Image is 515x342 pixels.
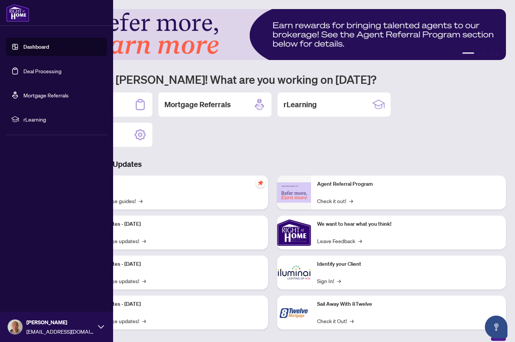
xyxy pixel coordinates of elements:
[284,99,317,110] h2: rLearning
[8,320,22,334] img: Profile Icon
[164,99,231,110] h2: Mortgage Referrals
[39,159,506,169] h3: Brokerage & Industry Updates
[26,327,94,336] span: [EMAIL_ADDRESS][DOMAIN_NAME]
[317,260,500,268] p: Identify your Client
[79,180,262,188] p: Self-Help
[317,197,353,205] a: Check it out!→
[349,197,353,205] span: →
[139,197,143,205] span: →
[142,277,146,285] span: →
[79,260,262,268] p: Platform Updates - [DATE]
[142,317,146,325] span: →
[317,180,500,188] p: Agent Referral Program
[350,317,354,325] span: →
[317,237,362,245] a: Leave Feedback→
[477,52,480,55] button: 2
[277,216,311,250] img: We want to hear what you think!
[26,318,94,327] span: [PERSON_NAME]
[485,316,507,338] button: Open asap
[23,43,49,50] a: Dashboard
[462,52,474,55] button: 1
[358,237,362,245] span: →
[256,179,265,188] span: pushpin
[6,4,29,22] img: logo
[142,237,146,245] span: →
[23,115,102,123] span: rLearning
[317,317,354,325] a: Check it Out!→
[79,220,262,228] p: Platform Updates - [DATE]
[317,220,500,228] p: We want to hear what you think!
[483,52,486,55] button: 3
[23,68,61,74] a: Deal Processing
[39,72,506,86] h1: Welcome back [PERSON_NAME]! What are you working on [DATE]?
[495,52,498,55] button: 5
[79,300,262,308] p: Platform Updates - [DATE]
[277,182,311,203] img: Agent Referral Program
[277,256,311,290] img: Identify your Client
[23,92,69,99] a: Mortgage Referrals
[39,9,506,60] img: Slide 0
[317,277,341,285] a: Sign In!→
[317,300,500,308] p: Sail Away With 8Twelve
[489,52,492,55] button: 4
[337,277,341,285] span: →
[277,296,311,330] img: Sail Away With 8Twelve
